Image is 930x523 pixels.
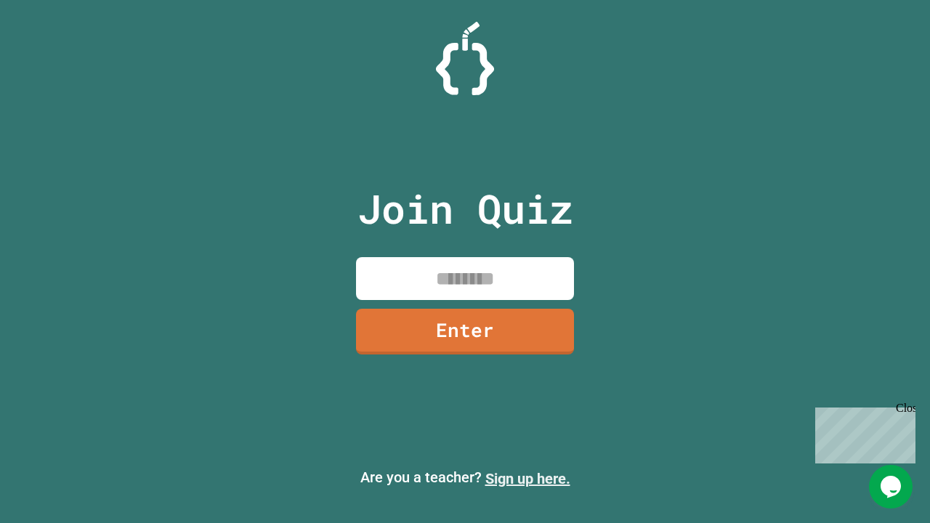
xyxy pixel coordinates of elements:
[357,179,573,239] p: Join Quiz
[809,402,915,463] iframe: chat widget
[12,466,918,490] p: Are you a teacher?
[6,6,100,92] div: Chat with us now!Close
[436,22,494,95] img: Logo.svg
[485,470,570,487] a: Sign up here.
[356,309,574,354] a: Enter
[869,465,915,508] iframe: chat widget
